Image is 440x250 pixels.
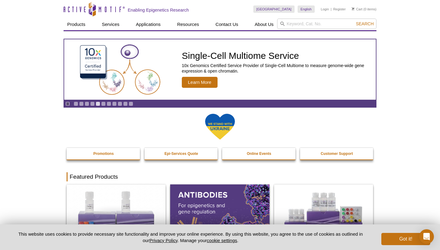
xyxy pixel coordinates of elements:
[212,19,242,30] a: Contact Us
[182,77,218,88] span: Learn More
[67,172,373,181] h2: Featured Products
[128,7,189,13] h2: Enabling Epigenetics Research
[182,63,373,74] p: 10x Genomics Certified Service Provider of Single-Cell Multiome to measure genome-wide gene expre...
[74,42,166,98] img: Single-Cell Multiome Service
[67,184,166,244] img: DNA Library Prep Kit for Illumina
[93,152,114,156] strong: Promotions
[274,184,373,244] img: CUT&Tag-IT® Express Assay Kit
[98,19,123,30] a: Services
[352,5,376,13] li: (0 items)
[352,7,362,11] a: Cart
[170,184,269,244] img: All Antibodies
[145,148,218,159] a: Epi-Services Quote
[79,102,84,106] a: Go to slide 2
[205,113,235,140] img: We Stand With Ukraine
[333,7,346,11] a: Register
[354,21,376,27] button: Search
[298,5,315,13] a: English
[149,238,178,243] a: Privacy Policy
[96,102,100,106] a: Go to slide 5
[64,39,376,100] a: Single-Cell Multiome Service Single-Cell Multiome Service 10x Genomics Certified Service Provider...
[164,152,198,156] strong: Epi-Services Quote
[67,148,141,159] a: Promotions
[85,102,89,106] a: Go to slide 3
[101,102,106,106] a: Go to slide 6
[321,7,329,11] a: Login
[207,238,237,243] button: cookie settings
[419,229,434,244] div: Open Intercom Messenger
[90,102,95,106] a: Go to slide 4
[247,152,271,156] strong: Online Events
[300,148,374,159] a: Customer Support
[251,19,277,30] a: About Us
[381,233,430,245] button: Got it!
[74,102,78,106] a: Go to slide 1
[10,231,371,244] p: This website uses cookies to provide necessary site functionality and improve your online experie...
[222,148,296,159] a: Online Events
[123,102,128,106] a: Go to slide 10
[132,19,164,30] a: Applications
[253,5,295,13] a: [GEOGRAPHIC_DATA]
[331,5,332,13] li: |
[112,102,117,106] a: Go to slide 8
[356,21,374,26] span: Search
[65,102,70,106] a: Toggle autoplay
[352,7,354,10] img: Your Cart
[107,102,111,106] a: Go to slide 7
[277,19,376,29] input: Keyword, Cat. No.
[64,39,376,100] article: Single-Cell Multiome Service
[118,102,122,106] a: Go to slide 9
[174,19,203,30] a: Resources
[64,19,89,30] a: Products
[321,152,353,156] strong: Customer Support
[129,102,133,106] a: Go to slide 11
[182,51,373,60] h2: Single-Cell Multiome Service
